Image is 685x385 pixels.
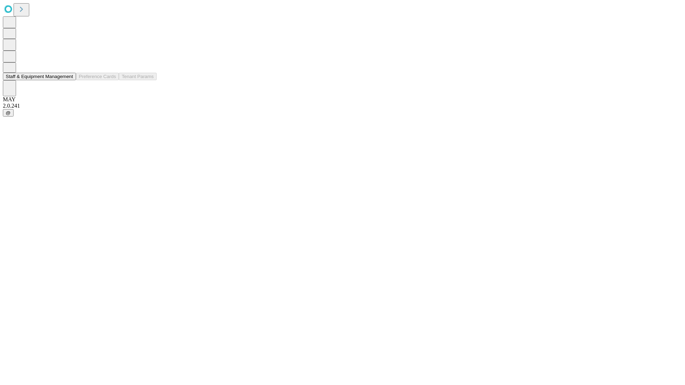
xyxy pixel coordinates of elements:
[3,96,682,103] div: MAY
[3,103,682,109] div: 2.0.241
[3,109,14,117] button: @
[3,73,76,80] button: Staff & Equipment Management
[76,73,119,80] button: Preference Cards
[119,73,157,80] button: Tenant Params
[6,110,11,115] span: @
